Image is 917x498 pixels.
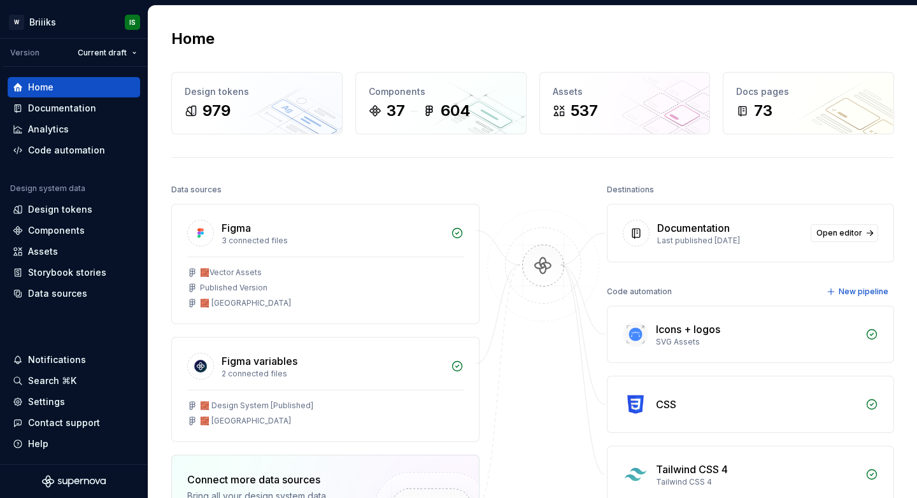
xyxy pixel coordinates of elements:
div: 3 connected files [222,236,443,246]
div: Connect more data sources [187,472,353,487]
div: 🧱 [GEOGRAPHIC_DATA] [200,298,291,308]
div: Last published [DATE] [657,236,803,246]
div: Data sources [28,287,87,300]
a: Components37604 [355,72,527,134]
div: SVG Assets [656,337,858,347]
svg: Supernova Logo [42,475,106,488]
div: Figma variables [222,353,297,369]
div: Destinations [607,181,654,199]
div: Help [28,438,48,450]
div: Icons + logos [656,322,720,337]
div: 73 [754,101,772,121]
div: Tailwind CSS 4 [656,462,728,477]
div: Storybook stories [28,266,106,279]
div: 604 [441,101,471,121]
div: Design tokens [28,203,92,216]
div: Published Version [200,283,267,293]
div: Contact support [28,416,100,429]
span: New pipeline [839,287,888,297]
a: Assets [8,241,140,262]
a: Analytics [8,119,140,139]
div: Analytics [28,123,69,136]
div: Components [369,85,513,98]
span: Current draft [78,48,127,58]
div: Assets [28,245,58,258]
div: 37 [387,101,405,121]
div: 979 [203,101,231,121]
div: Briiiks [29,16,56,29]
div: W [9,15,24,30]
div: 🧱 Design System [Published] [200,401,313,411]
button: Notifications [8,350,140,370]
a: Assets537 [539,72,711,134]
div: Home [28,81,53,94]
div: Code automation [28,144,105,157]
span: Open editor [816,228,862,238]
button: New pipeline [823,283,894,301]
div: 🧱Vector Assets [200,267,262,278]
div: Docs pages [736,85,881,98]
a: Figma3 connected files🧱Vector AssetsPublished Version🧱 [GEOGRAPHIC_DATA] [171,204,480,324]
div: Code automation [607,283,672,301]
a: Settings [8,392,140,412]
div: Version [10,48,39,58]
div: Search ⌘K [28,374,76,387]
div: 2 connected files [222,369,443,379]
div: 537 [571,101,598,121]
div: Settings [28,395,65,408]
div: Documentation [657,220,730,236]
div: Design tokens [185,85,329,98]
button: WBriiiksIS [3,8,145,36]
a: Data sources [8,283,140,304]
div: Figma [222,220,251,236]
div: Components [28,224,85,237]
div: Documentation [28,102,96,115]
div: 🧱 [GEOGRAPHIC_DATA] [200,416,291,426]
a: Design tokens979 [171,72,343,134]
div: CSS [656,397,676,412]
a: Components [8,220,140,241]
button: Current draft [72,44,143,62]
div: IS [129,17,136,27]
button: Help [8,434,140,454]
div: Assets [553,85,697,98]
a: Open editor [811,224,878,242]
button: Contact support [8,413,140,433]
div: Data sources [171,181,222,199]
div: Notifications [28,353,86,366]
button: Search ⌘K [8,371,140,391]
div: Design system data [10,183,85,194]
a: Docs pages73 [723,72,894,134]
a: Storybook stories [8,262,140,283]
h2: Home [171,29,215,49]
a: Design tokens [8,199,140,220]
div: Tailwind CSS 4 [656,477,858,487]
a: Figma variables2 connected files🧱 Design System [Published]🧱 [GEOGRAPHIC_DATA] [171,337,480,442]
a: Documentation [8,98,140,118]
a: Code automation [8,140,140,160]
a: Home [8,77,140,97]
